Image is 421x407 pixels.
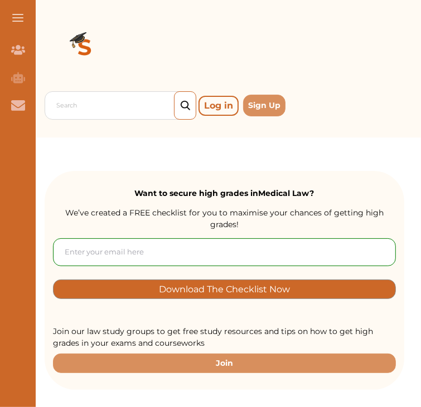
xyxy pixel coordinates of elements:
[65,208,384,229] span: We’ve created a FREE checklist for you to maximise your chances of getting high grades!
[159,283,290,296] p: Download The Checklist Now
[45,9,125,89] img: Logo
[181,101,190,111] img: search_icon
[243,95,285,116] button: Sign Up
[53,326,396,349] p: Join our law study groups to get free study resources and tips on how to get high grades in your ...
[53,279,396,299] button: [object Object]
[53,354,396,373] button: Join
[53,238,396,266] input: Enter your email here
[135,188,314,198] strong: Want to secure high grades in Medical Law ?
[199,96,239,116] p: Log in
